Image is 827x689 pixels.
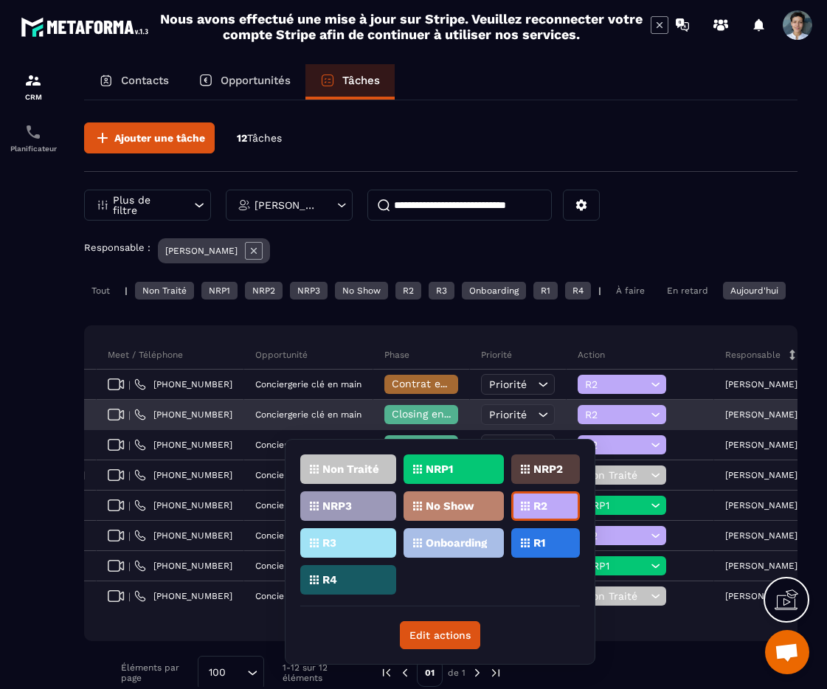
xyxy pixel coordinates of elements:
[322,464,379,474] p: Non Traité
[598,285,601,296] p: |
[723,282,786,300] div: Aujourd'hui
[121,662,190,683] p: Éléments par page
[725,349,781,361] p: Responsable
[585,439,647,451] span: R2
[128,440,131,451] span: |
[4,93,63,101] p: CRM
[725,470,797,480] p: [PERSON_NAME]
[489,409,527,420] span: Priorité
[4,145,63,153] p: Planificateur
[134,409,232,420] a: [PHONE_NUMBER]
[84,122,215,153] button: Ajouter une tâche
[134,499,232,511] a: [PHONE_NUMBER]
[533,538,545,548] p: R1
[201,282,238,300] div: NRP1
[134,378,232,390] a: [PHONE_NUMBER]
[585,378,647,390] span: R2
[429,282,454,300] div: R3
[221,74,291,87] p: Opportunités
[125,285,128,296] p: |
[24,123,42,141] img: scheduler
[255,530,361,541] p: Conciergerie clé en main
[204,665,231,681] span: 100
[322,575,337,585] p: R4
[585,560,647,572] span: NRP1
[231,665,243,681] input: Search for option
[342,74,380,87] p: Tâches
[255,349,308,361] p: Opportunité
[134,560,232,572] a: [PHONE_NUMBER]
[128,591,131,602] span: |
[255,561,361,571] p: Conciergerie clé en main
[237,131,282,145] p: 12
[380,666,393,679] img: prev
[128,470,131,481] span: |
[489,378,527,390] span: Priorité
[448,667,466,679] p: de 1
[165,246,238,256] p: [PERSON_NAME]
[134,469,232,481] a: [PHONE_NUMBER]
[134,530,232,541] a: [PHONE_NUMBER]
[392,408,476,420] span: Closing en cours
[255,470,361,480] p: Conciergerie clé en main
[255,591,361,601] p: Conciergerie clé en main
[84,282,117,300] div: Tout
[255,440,361,450] p: Conciergerie clé en main
[765,630,809,674] div: Ouvrir le chat
[24,72,42,89] img: formation
[417,659,443,687] p: 01
[245,282,283,300] div: NRP2
[128,379,131,390] span: |
[585,469,647,481] span: Non Traité
[128,530,131,541] span: |
[384,349,409,361] p: Phase
[128,500,131,511] span: |
[398,666,412,679] img: prev
[247,132,282,144] span: Tâches
[481,349,512,361] p: Priorité
[462,282,526,300] div: Onboarding
[471,666,484,679] img: next
[283,662,357,683] p: 1-12 sur 12 éléments
[305,64,395,100] a: Tâches
[255,409,361,420] p: Conciergerie clé en main
[114,131,205,145] span: Ajouter une tâche
[290,282,328,300] div: NRP3
[255,500,361,510] p: Conciergerie clé en main
[565,282,591,300] div: R4
[255,200,320,210] p: [PERSON_NAME]
[184,64,305,100] a: Opportunités
[725,561,797,571] p: [PERSON_NAME]
[4,60,63,112] a: formationformationCRM
[21,13,153,41] img: logo
[84,64,184,100] a: Contacts
[585,499,647,511] span: NRP1
[108,349,183,361] p: Meet / Téléphone
[585,530,647,541] span: R2
[533,501,547,511] p: R2
[725,440,797,450] p: [PERSON_NAME]
[585,409,647,420] span: R2
[134,439,232,451] a: [PHONE_NUMBER]
[395,282,421,300] div: R2
[322,538,336,548] p: R3
[533,282,558,300] div: R1
[128,561,131,572] span: |
[426,464,453,474] p: NRP1
[159,11,643,42] h2: Nous avons effectué une mise à jour sur Stripe. Veuillez reconnecter votre compte Stripe afin de ...
[585,590,647,602] span: Non Traité
[335,282,388,300] div: No Show
[725,379,797,389] p: [PERSON_NAME]
[533,464,563,474] p: NRP2
[578,349,605,361] p: Action
[725,409,797,420] p: [PERSON_NAME]
[489,666,502,679] img: next
[426,501,474,511] p: No Show
[255,379,361,389] p: Conciergerie clé en main
[113,195,178,215] p: Plus de filtre
[121,74,169,87] p: Contacts
[392,378,469,389] span: Contrat envoyé
[725,530,797,541] p: [PERSON_NAME]
[426,538,487,548] p: Onboarding
[4,112,63,164] a: schedulerschedulerPlanificateur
